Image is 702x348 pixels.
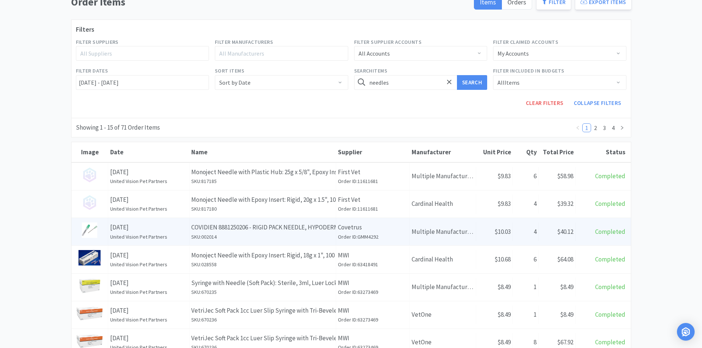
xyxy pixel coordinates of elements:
[513,194,539,213] div: 4
[191,177,334,185] h6: SKU: 817185
[110,333,187,343] p: [DATE]
[110,260,187,268] h6: United Vision Pet Partners
[618,123,626,132] li: Next Page
[191,195,334,205] p: Monoject Needle with Epoxy Insert: Rigid, 20g x 1.5", 100 Count
[495,228,511,236] span: $10.03
[338,278,408,288] p: MWI
[478,148,511,156] div: Unit Price
[557,200,573,208] span: $39.32
[76,67,108,75] label: Filter Dates
[410,222,476,241] div: Multiple Manufacturers
[110,233,187,241] h6: United Vision Pet Partners
[191,148,334,156] div: Name
[338,167,408,177] p: First Vet
[515,148,537,156] div: Qty
[354,38,422,46] label: Filter Supplier Accounts
[338,260,408,268] h6: Order ID: 63418491
[76,123,160,133] div: Showing 1 - 15 of 71 Order Items
[513,305,539,324] div: 1
[110,316,187,324] h6: United Vision Pet Partners
[410,167,476,186] div: Multiple Manufacturers
[595,310,625,319] span: Completed
[338,222,408,232] p: Covetrus
[191,316,334,324] h6: SKU: 670236
[497,200,511,208] span: $9.83
[338,195,408,205] p: First Vet
[410,278,476,296] div: Multiple Manufacturers
[557,338,573,346] span: $67.92
[191,278,334,288] p: Syringe with Needle (Soft Pack): Sterile, 3ml, Luer Lock, 20g x 1", 100 Count
[110,195,187,205] p: [DATE]
[410,305,476,324] div: VetOne
[80,50,198,57] div: All Suppliers
[560,283,573,291] span: $8.49
[110,306,187,316] p: [DATE]
[73,148,106,156] div: Image
[541,148,574,156] div: Total Price
[338,233,408,241] h6: Order ID: GMM4292
[591,123,600,132] li: 2
[338,148,408,156] div: Supplier
[76,38,119,46] label: Filter Suppliers
[219,75,251,89] div: Sort by Date
[76,24,626,35] h3: Filters
[497,75,520,89] div: All Items
[110,167,187,177] p: [DATE]
[595,283,625,291] span: Completed
[576,126,580,130] i: icon: left
[497,338,511,346] span: $8.49
[191,333,334,343] p: VetriJec Soft Pack 1cc Luer Slip Syringe with Tri-Beveled Needle, Orange, 25g x 5/8"
[513,167,539,186] div: 6
[191,222,334,232] p: COVIDIEN 8881250206 - RIGID PACK NEEDLE, HYPODERMIC REGULAR 22GX1-1/2" 100/BX
[497,172,511,180] span: $9.83
[338,306,408,316] p: MWI
[354,75,488,90] input: Search for items
[82,195,97,210] img: no_image.png
[78,250,101,266] img: 2ce35c264fe04975996d461c4d849ec5_1412.png
[110,278,187,288] p: [DATE]
[110,222,187,232] p: [DATE]
[557,228,573,236] span: $40.12
[569,96,626,110] button: Collapse Filters
[354,67,387,75] label: Search Items
[560,310,573,319] span: $8.49
[338,333,408,343] p: MWI
[191,233,334,241] h6: SKU: 002014
[513,222,539,241] div: 4
[191,167,334,177] p: Monoject Needle with Plastic Hub: 25g x 5/8", Epoxy Insert, 100 Count
[493,38,558,46] label: Filter Claimed Accounts
[497,310,511,319] span: $8.49
[609,124,617,132] a: 4
[76,75,209,90] input: Select date range
[521,96,569,110] button: Clear Filters
[595,200,625,208] span: Completed
[410,194,476,213] div: Cardinal Health
[677,323,695,341] div: Open Intercom Messenger
[573,123,582,132] li: Previous Page
[191,205,334,213] h6: SKU: 817180
[457,75,487,90] button: Search
[493,67,564,75] label: Filter Included in Budgets
[513,250,539,269] div: 6
[110,250,187,260] p: [DATE]
[110,205,187,213] h6: United Vision Pet Partners
[497,46,529,60] div: My Accounts
[338,250,408,260] p: MWI
[338,177,408,185] h6: Order ID: 11611681
[359,46,390,60] div: All Accounts
[412,148,474,156] div: Manufacturer
[82,222,97,238] img: 35e0b5b5cd3f48a2b0844519e8688240_20494.png
[600,123,609,132] li: 3
[595,338,625,346] span: Completed
[110,148,188,156] div: Date
[595,228,625,236] span: Completed
[595,172,625,180] span: Completed
[338,205,408,213] h6: Order ID: 11611681
[338,288,408,296] h6: Order ID: 63273469
[591,124,600,132] a: 2
[557,255,573,263] span: $64.08
[110,288,187,296] h6: United Vision Pet Partners
[600,124,608,132] a: 3
[191,288,334,296] h6: SKU: 670235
